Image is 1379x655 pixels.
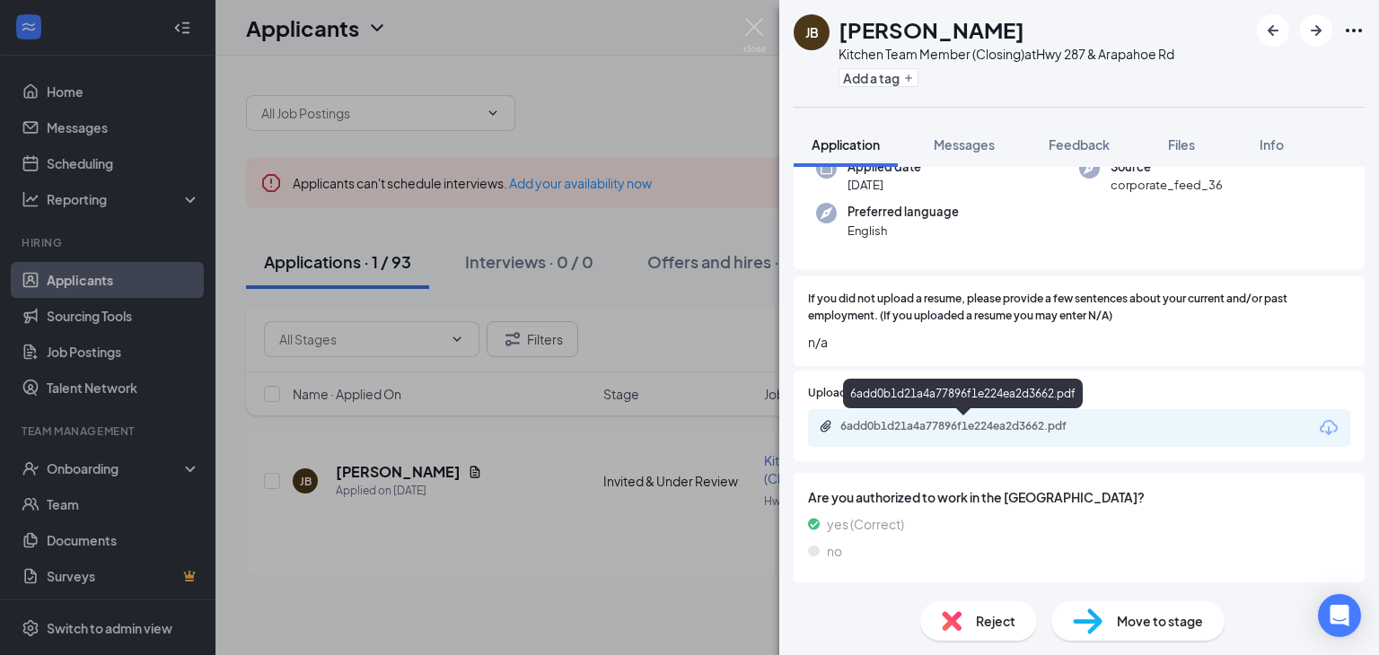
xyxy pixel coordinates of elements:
span: Upload Resume [808,385,890,402]
span: Source [1111,158,1223,176]
span: Move to stage [1117,611,1203,631]
div: 6add0b1d21a4a77896f1e224ea2d3662.pdf [843,379,1083,408]
div: Open Intercom Messenger [1318,594,1361,637]
span: Messages [934,136,995,153]
svg: Plus [903,73,914,83]
span: Info [1260,136,1284,153]
span: Preferred language [848,203,959,221]
a: Paperclip6add0b1d21a4a77896f1e224ea2d3662.pdf [819,419,1110,436]
button: PlusAdd a tag [839,68,918,87]
div: Kitchen Team Member (Closing) at Hwy 287 & Arapahoe Rd [839,45,1174,63]
span: yes (Correct) [827,514,904,534]
span: Applied date [848,158,921,176]
div: 6add0b1d21a4a77896f1e224ea2d3662.pdf [840,419,1092,433]
button: ArrowRight [1300,14,1332,47]
span: corporate_feed_36 [1111,176,1223,194]
svg: Paperclip [819,419,833,433]
svg: Ellipses [1343,20,1365,41]
svg: ArrowRight [1305,20,1327,41]
span: Are you authorized to work in the [GEOGRAPHIC_DATA]? [808,487,1350,507]
div: JB [805,23,819,41]
span: If you did not upload a resume, please provide a few sentences about your current and/or past emp... [808,291,1350,325]
span: Feedback [1049,136,1110,153]
span: Files [1168,136,1195,153]
span: [DATE] [848,176,921,194]
span: Application [812,136,880,153]
span: no [827,541,842,561]
button: ArrowLeftNew [1257,14,1289,47]
span: English [848,222,959,240]
h1: [PERSON_NAME] [839,14,1024,45]
span: n/a [808,332,1350,352]
svg: ArrowLeftNew [1262,20,1284,41]
span: Reject [976,611,1015,631]
svg: Download [1318,417,1339,439]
